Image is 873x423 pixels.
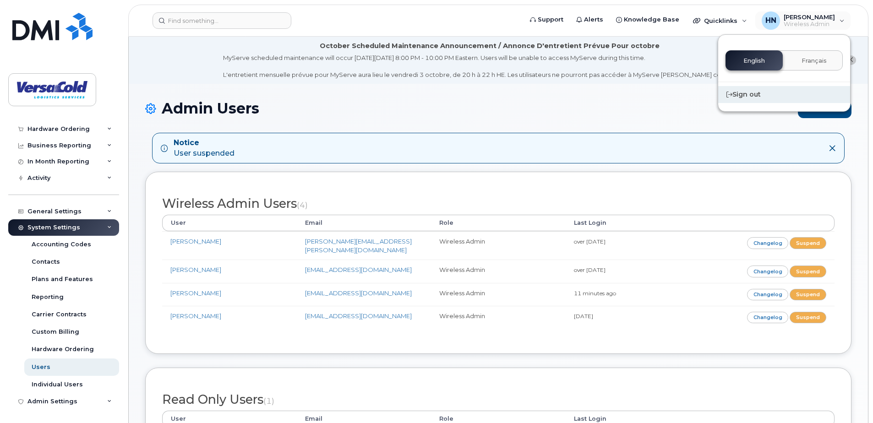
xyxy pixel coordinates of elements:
[574,238,606,245] small: over [DATE]
[305,266,412,273] a: [EMAIL_ADDRESS][DOMAIN_NAME]
[305,238,412,254] a: [PERSON_NAME][EMAIL_ADDRESS][PERSON_NAME][DOMAIN_NAME]
[170,238,221,245] a: [PERSON_NAME]
[431,215,566,231] th: Role
[431,306,566,329] td: Wireless Admin
[263,396,274,406] small: (1)
[747,266,789,277] a: Changelog
[162,215,297,231] th: User
[145,100,851,118] h1: Admin Users
[170,289,221,297] a: [PERSON_NAME]
[790,237,826,249] a: Suspend
[790,312,826,323] a: Suspend
[297,200,308,210] small: (4)
[174,138,235,159] div: User suspended
[431,231,566,260] td: Wireless Admin
[162,393,835,407] h2: Read Only Users
[223,54,757,79] div: MyServe scheduled maintenance will occur [DATE][DATE] 8:00 PM - 10:00 PM Eastern. Users will be u...
[431,260,566,282] td: Wireless Admin
[747,312,789,323] a: Changelog
[566,215,700,231] th: Last Login
[574,313,593,320] small: [DATE]
[170,312,221,320] a: [PERSON_NAME]
[170,266,221,273] a: [PERSON_NAME]
[574,266,606,273] small: over [DATE]
[305,312,412,320] a: [EMAIL_ADDRESS][DOMAIN_NAME]
[790,289,826,300] a: Suspend
[574,290,616,297] small: 11 minutes ago
[174,138,235,148] strong: Notice
[297,215,431,231] th: Email
[431,283,566,306] td: Wireless Admin
[320,41,660,51] div: October Scheduled Maintenance Announcement / Annonce D'entretient Prévue Pour octobre
[802,57,827,65] span: Français
[718,86,850,103] div: Sign out
[305,289,412,297] a: [EMAIL_ADDRESS][DOMAIN_NAME]
[747,237,789,249] a: Changelog
[790,266,826,277] a: Suspend
[747,289,789,300] a: Changelog
[162,197,835,211] h2: Wireless Admin Users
